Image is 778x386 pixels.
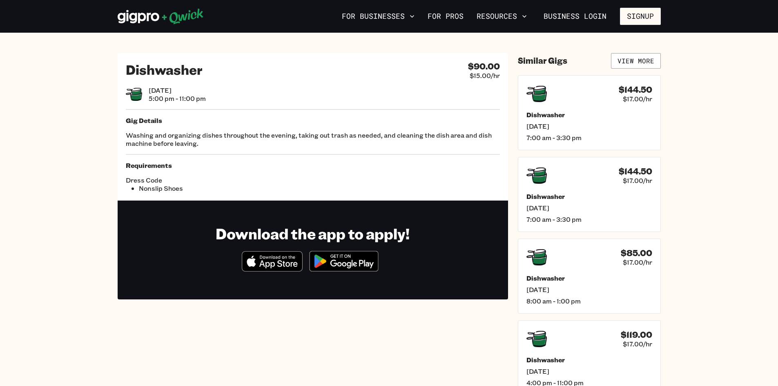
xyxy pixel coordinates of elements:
span: [DATE] [526,204,652,212]
span: [DATE] [149,86,206,94]
img: Get it on Google Play [304,246,383,277]
span: [DATE] [526,122,652,130]
h4: $85.00 [621,248,652,258]
span: 7:00 am - 3:30 pm [526,215,652,223]
h4: $119.00 [621,330,652,340]
h4: $144.50 [619,166,652,176]
h5: Gig Details [126,116,500,125]
span: $17.00/hr [623,258,652,266]
a: Business Login [537,8,613,25]
span: $15.00/hr [470,71,500,80]
p: Washing and organizing dishes throughout the evening, taking out trash as needed, and cleaning th... [126,131,500,147]
button: Resources [473,9,530,23]
h5: Dishwasher [526,192,652,201]
h4: $144.50 [619,85,652,95]
span: Dress Code [126,176,313,184]
span: 7:00 am - 3:30 pm [526,134,652,142]
span: $17.00/hr [623,95,652,103]
h5: Dishwasher [526,356,652,364]
span: $17.00/hr [623,176,652,185]
h1: Download the app to apply! [216,224,410,243]
h4: Similar Gigs [518,56,567,66]
a: $144.50$17.00/hrDishwasher[DATE]7:00 am - 3:30 pm [518,157,661,232]
button: For Businesses [339,9,418,23]
a: $144.50$17.00/hrDishwasher[DATE]7:00 am - 3:30 pm [518,75,661,150]
h5: Dishwasher [526,274,652,282]
a: Download on the App Store [242,265,303,273]
h2: Dishwasher [126,61,203,78]
span: 5:00 pm - 11:00 pm [149,94,206,103]
li: Nonslip Shoes [139,184,313,192]
span: [DATE] [526,286,652,294]
a: For Pros [424,9,467,23]
h5: Requirements [126,161,500,170]
span: $17.00/hr [623,340,652,348]
h5: Dishwasher [526,111,652,119]
button: Signup [620,8,661,25]
a: View More [611,53,661,69]
span: 8:00 am - 1:00 pm [526,297,652,305]
span: [DATE] [526,367,652,375]
h4: $90.00 [468,61,500,71]
a: $85.00$17.00/hrDishwasher[DATE]8:00 am - 1:00 pm [518,239,661,314]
